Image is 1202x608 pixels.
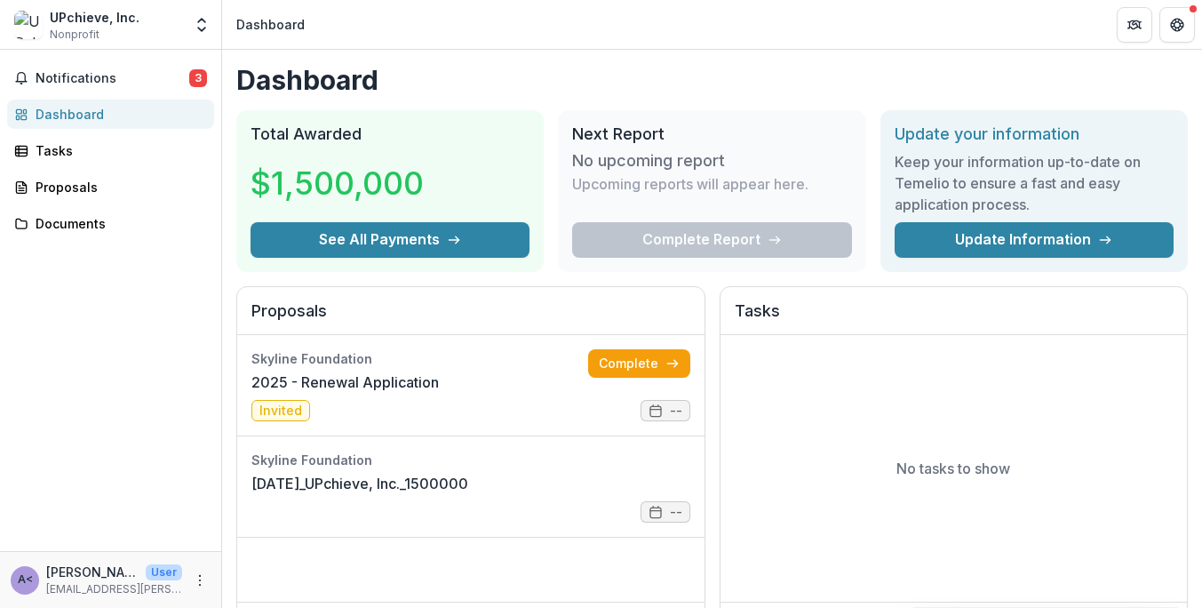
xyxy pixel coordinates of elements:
a: Update Information [895,222,1174,258]
div: Tasks [36,141,200,160]
h3: $1,500,000 [251,159,424,207]
button: See All Payments [251,222,529,258]
button: Get Help [1159,7,1195,43]
h2: Next Report [572,124,851,144]
img: UPchieve, Inc. [14,11,43,39]
a: Dashboard [7,100,214,129]
h2: Proposals [251,301,690,335]
h2: Total Awarded [251,124,529,144]
div: Documents [36,214,200,233]
div: Dashboard [236,15,305,34]
p: [PERSON_NAME] <[EMAIL_ADDRESS][PERSON_NAME][DOMAIN_NAME]> [46,563,139,581]
h3: Keep your information up-to-date on Temelio to ensure a fast and easy application process. [895,151,1174,215]
button: Partners [1117,7,1152,43]
div: Aly Murray <aly.murray@upchieve.org> [18,574,33,586]
a: 2025 - Renewal Application [251,372,439,393]
div: UPchieve, Inc. [50,8,139,27]
nav: breadcrumb [229,12,312,37]
h2: Update your information [895,124,1174,144]
a: [DATE]_UPchieve, Inc._1500000 [251,473,468,494]
a: Proposals [7,172,214,202]
span: 3 [189,69,207,87]
h2: Tasks [735,301,1174,335]
div: Dashboard [36,105,200,124]
p: No tasks to show [896,458,1010,479]
button: Notifications3 [7,64,214,92]
button: More [189,570,211,591]
a: Tasks [7,136,214,165]
a: Complete [588,349,690,378]
span: Nonprofit [50,27,100,43]
p: Upcoming reports will appear here. [572,173,808,195]
span: Notifications [36,71,189,86]
p: [EMAIL_ADDRESS][PERSON_NAME][DOMAIN_NAME] [46,581,182,597]
h1: Dashboard [236,64,1188,96]
button: Open entity switcher [189,7,214,43]
div: Proposals [36,178,200,196]
h3: No upcoming report [572,151,725,171]
a: Documents [7,209,214,238]
p: User [146,564,182,580]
